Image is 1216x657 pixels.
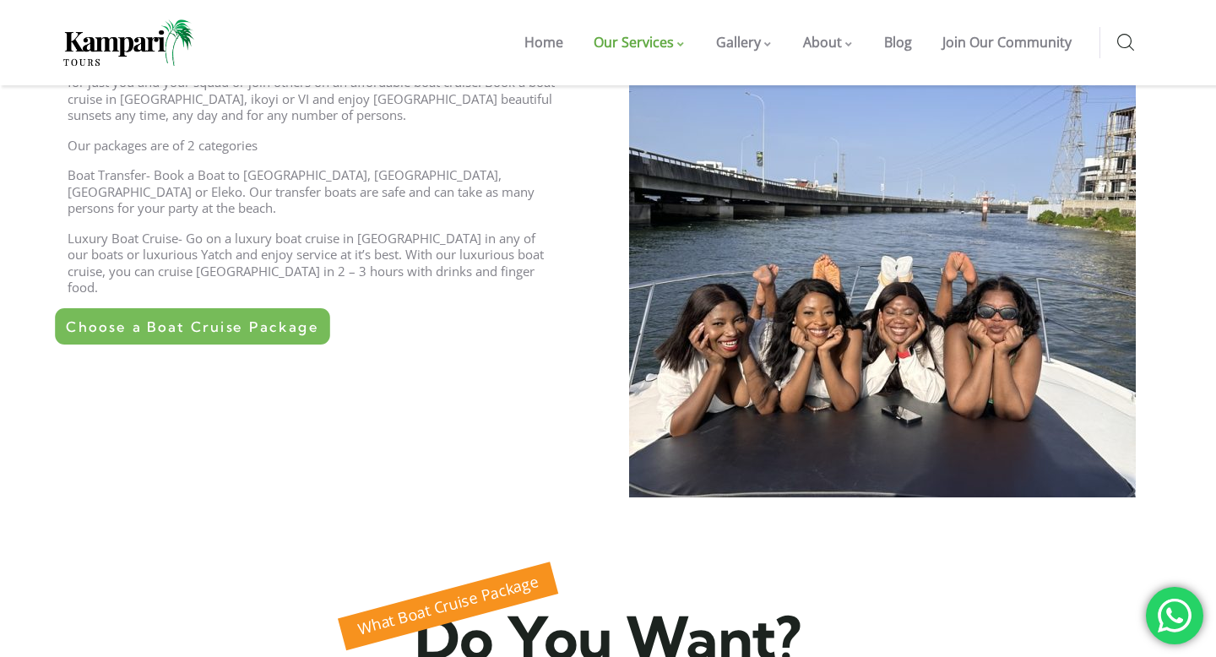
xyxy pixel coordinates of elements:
[68,138,558,155] p: Our packages are of 2 categories
[68,167,558,217] p: Boat Transfer- Book a Boat to [GEOGRAPHIC_DATA], [GEOGRAPHIC_DATA], [GEOGRAPHIC_DATA] or Eleko. O...
[1146,587,1203,644] div: Get a boat now!!
[68,231,558,296] p: Luxury Boat Cruise- Go on a luxury boat cruise in [GEOGRAPHIC_DATA] in any of our boats or luxuri...
[524,33,563,52] span: Home
[55,308,330,345] a: Choose a Boat Cruise Package
[884,33,912,52] span: Blog
[66,319,318,334] span: Choose a Boat Cruise Package
[68,58,558,124] p: No matter your budget and numbers of friends, we’ve got you. Rent an luxury boat for just you and...
[629,41,1136,497] img: Affordable boat cruise
[356,571,540,638] span: What Boat Cruise Package
[803,33,842,52] span: About
[63,19,194,66] img: Home
[594,33,674,52] span: Our Services
[942,33,1072,52] span: Join Our Community
[716,33,761,52] span: Gallery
